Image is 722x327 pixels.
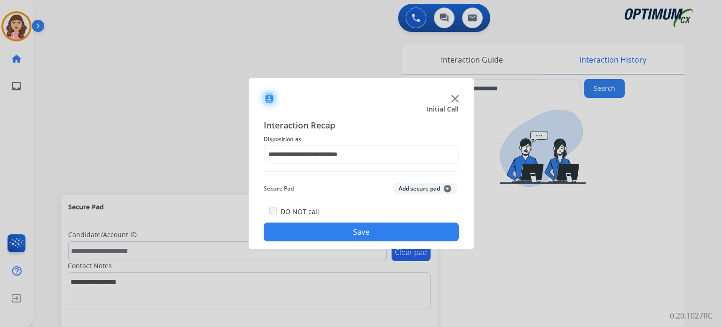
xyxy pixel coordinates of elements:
button: Add secure pad+ [393,183,457,194]
label: DO NOT call [281,207,319,216]
p: 0.20.1027RC [670,310,713,321]
span: + [444,185,451,192]
img: contact-recap-line.svg [264,171,459,172]
span: Interaction Recap [264,119,459,134]
span: Secure Pad [264,183,294,194]
img: contactIcon [258,87,281,110]
button: Save [264,223,459,241]
span: Disposition as [264,134,459,145]
span: Initial Call [427,104,459,114]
